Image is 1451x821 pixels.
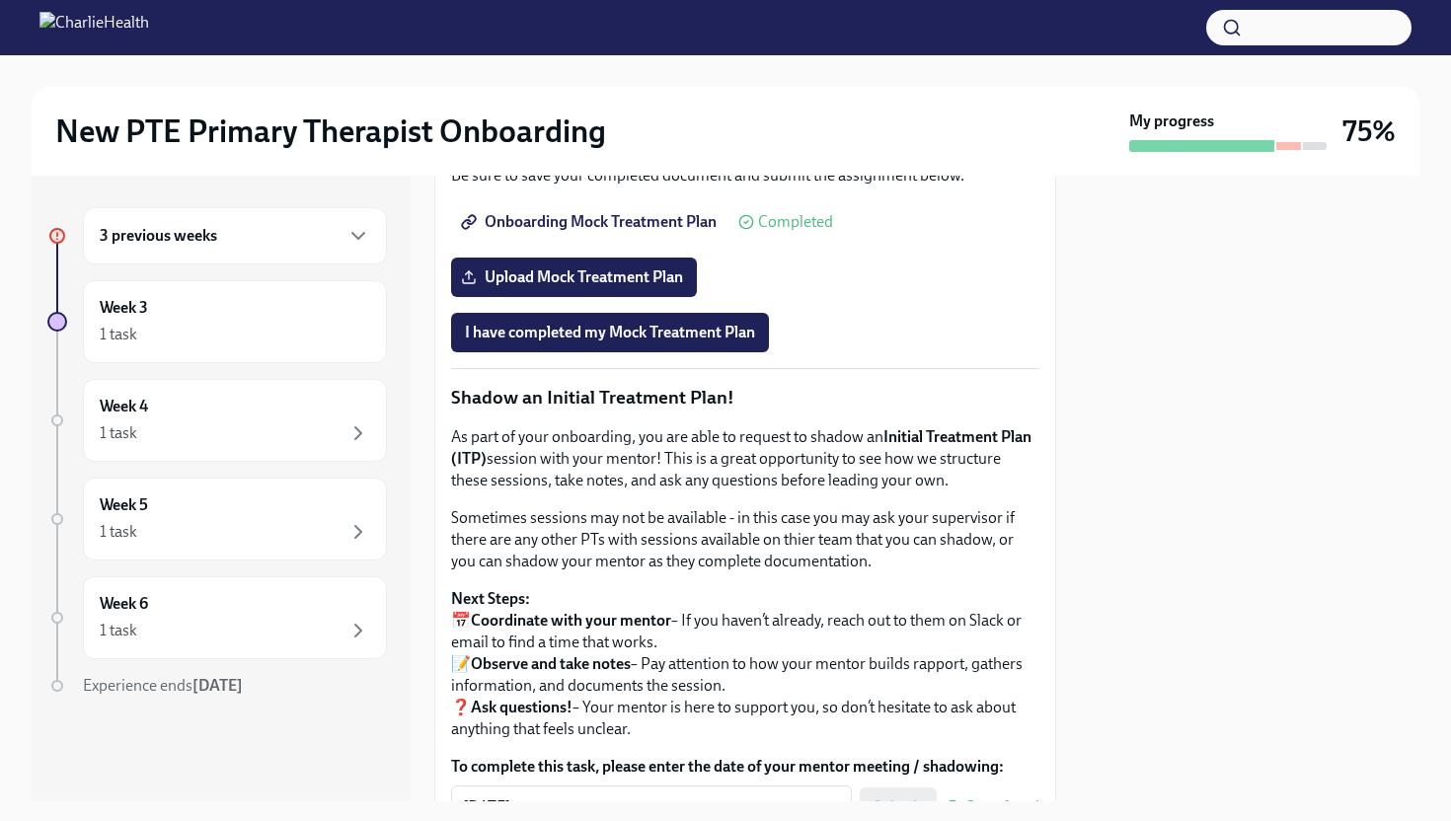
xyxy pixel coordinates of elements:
[1342,113,1396,149] h3: 75%
[451,385,1039,410] p: Shadow an Initial Treatment Plan!
[964,799,1039,815] span: Completed
[192,676,243,695] strong: [DATE]
[100,225,217,247] h6: 3 previous weeks
[1129,111,1214,132] strong: My progress
[83,676,243,695] span: Experience ends
[451,313,769,352] button: I have completed my Mock Treatment Plan
[451,426,1039,491] p: As part of your onboarding, you are able to request to shadow an session with your mentor! This i...
[451,589,530,608] strong: Next Steps:
[451,588,1039,740] p: 📅 – If you haven’t already, reach out to them on Slack or email to find a time that works. 📝 – Pa...
[100,422,137,444] div: 1 task
[100,324,137,345] div: 1 task
[471,654,631,673] strong: Observe and take notes
[100,620,137,641] div: 1 task
[47,280,387,363] a: Week 31 task
[465,267,683,287] span: Upload Mock Treatment Plan
[758,214,833,230] span: Completed
[100,494,148,516] h6: Week 5
[39,12,149,43] img: CharlieHealth
[83,207,387,264] div: 3 previous weeks
[47,576,387,659] a: Week 61 task
[451,258,697,297] label: Upload Mock Treatment Plan
[471,698,573,716] strong: Ask questions!
[451,756,1039,778] label: To complete this task, please enter the date of your mentor meeting / shadowing:
[451,202,730,242] a: Onboarding Mock Treatment Plan
[471,611,671,630] strong: Coordinate with your mentor
[100,593,148,615] h6: Week 6
[100,521,137,543] div: 1 task
[451,507,1039,572] p: Sometimes sessions may not be available - in this case you may ask your supervisor if there are a...
[55,112,606,151] h2: New PTE Primary Therapist Onboarding
[465,323,755,342] span: I have completed my Mock Treatment Plan
[463,795,840,819] textarea: [DATE]
[451,427,1031,468] strong: Initial Treatment Plan (ITP)
[47,379,387,462] a: Week 41 task
[100,297,148,319] h6: Week 3
[465,212,717,232] span: Onboarding Mock Treatment Plan
[100,396,148,417] h6: Week 4
[47,478,387,560] a: Week 51 task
